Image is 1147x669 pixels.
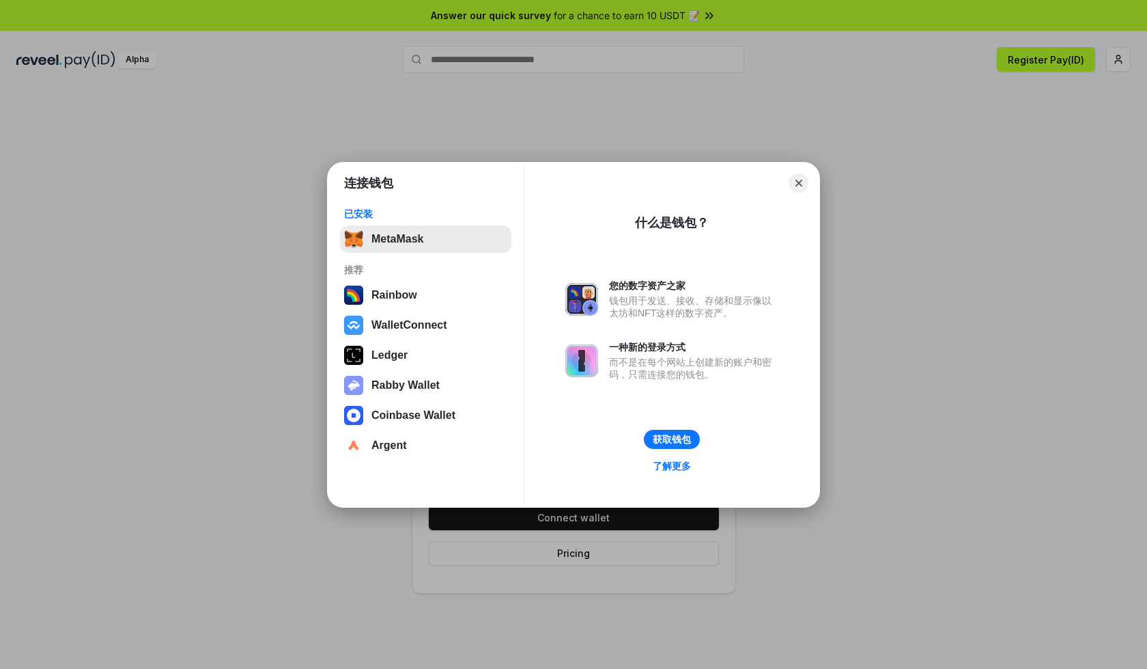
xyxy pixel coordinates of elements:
[609,356,778,381] div: 而不是在每个网站上创建新的账户和密码，只需连接您的钱包。
[789,174,808,193] button: Close
[344,346,363,365] img: svg+xml,%3Csvg%20xmlns%3D%22http%3A%2F%2Fwww.w3.org%2F2000%2Fsvg%22%20width%3D%2228%22%20height%3...
[340,432,511,459] button: Argent
[371,349,408,361] div: Ledger
[344,406,363,425] img: svg+xml,%3Csvg%20width%3D%2228%22%20height%3D%2228%22%20viewBox%3D%220%200%2028%2028%22%20fill%3D...
[645,457,699,475] a: 了解更多
[340,402,511,429] button: Coinbase Wallet
[340,226,511,253] button: MetaMask
[653,460,691,472] div: 了解更多
[635,215,709,231] div: 什么是钱包？
[609,279,778,292] div: 您的数字资产之家
[344,264,507,276] div: 推荐
[344,175,393,191] h1: 连接钱包
[653,433,691,446] div: 获取钱包
[340,282,511,309] button: Rainbow
[371,409,455,422] div: Coinbase Wallet
[344,286,363,305] img: svg+xml,%3Csvg%20width%3D%22120%22%20height%3D%22120%22%20viewBox%3D%220%200%20120%20120%22%20fil...
[609,341,778,353] div: 一种新的登录方式
[609,295,778,319] div: 钱包用于发送、接收、存储和显示像以太坊和NFT这样的数字资产。
[565,344,598,377] img: svg+xml,%3Csvg%20xmlns%3D%22http%3A%2F%2Fwww.w3.org%2F2000%2Fsvg%22%20fill%3D%22none%22%20viewBox...
[644,430,700,449] button: 获取钱包
[371,233,423,245] div: MetaMask
[340,342,511,369] button: Ledger
[371,379,440,392] div: Rabby Wallet
[344,208,507,220] div: 已安装
[344,376,363,395] img: svg+xml,%3Csvg%20xmlns%3D%22http%3A%2F%2Fwww.w3.org%2F2000%2Fsvg%22%20fill%3D%22none%22%20viewBox...
[340,312,511,339] button: WalletConnect
[371,319,447,331] div: WalletConnect
[565,283,598,316] img: svg+xml,%3Csvg%20xmlns%3D%22http%3A%2F%2Fwww.w3.org%2F2000%2Fsvg%22%20fill%3D%22none%22%20viewBox...
[371,289,417,301] div: Rainbow
[344,316,363,335] img: svg+xml,%3Csvg%20width%3D%2228%22%20height%3D%2228%22%20viewBox%3D%220%200%2028%2028%22%20fill%3D...
[371,439,407,452] div: Argent
[344,230,363,249] img: svg+xml,%3Csvg%20fill%3D%22none%22%20height%3D%2233%22%20viewBox%3D%220%200%2035%2033%22%20width%...
[344,436,363,455] img: svg+xml,%3Csvg%20width%3D%2228%22%20height%3D%2228%22%20viewBox%3D%220%200%2028%2028%22%20fill%3D...
[340,372,511,399] button: Rabby Wallet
